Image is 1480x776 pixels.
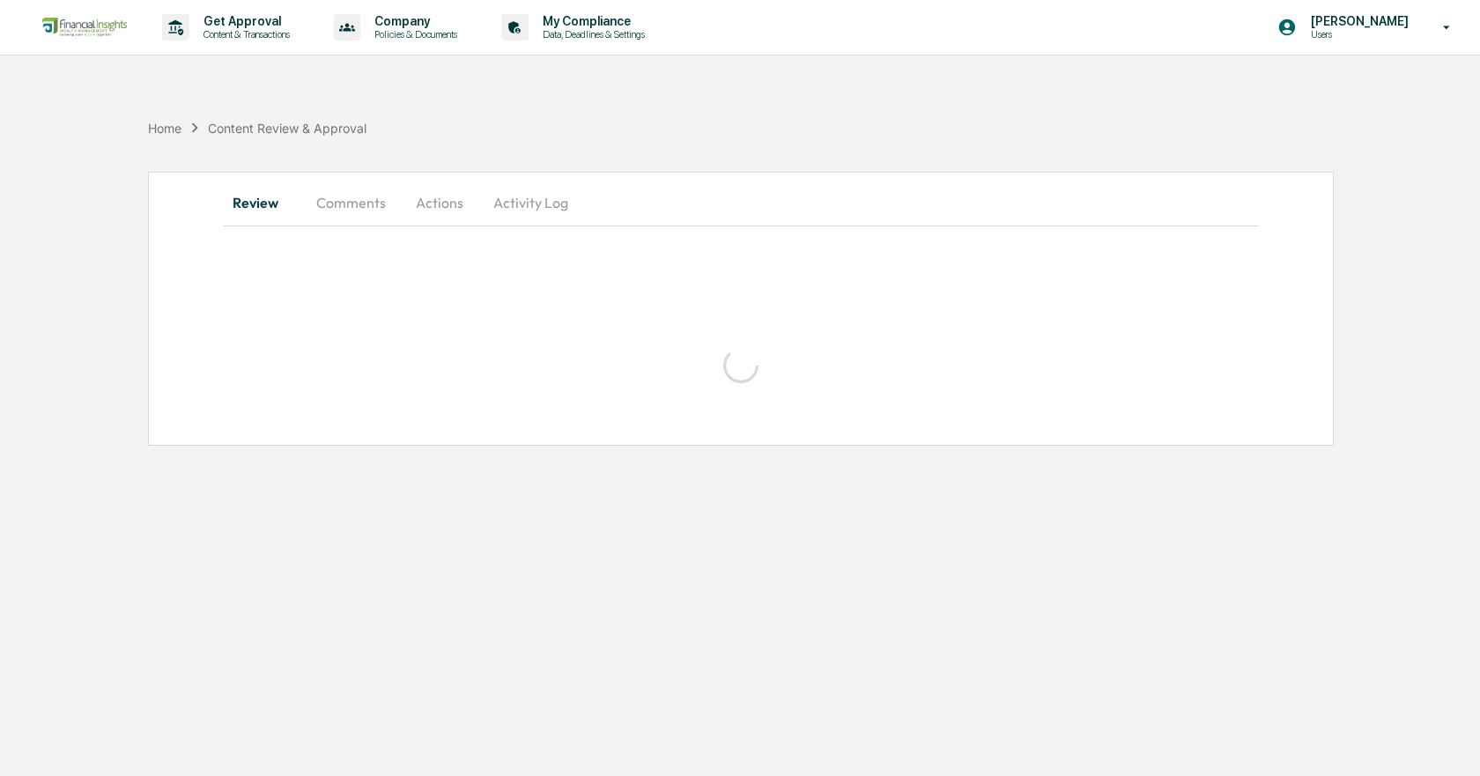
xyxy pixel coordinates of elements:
p: Policies & Documents [360,28,466,41]
button: Actions [400,181,479,224]
p: Get Approval [189,14,299,28]
button: Review [223,181,302,224]
div: Content Review & Approval [208,121,366,136]
div: secondary tabs example [223,181,1259,224]
button: Activity Log [479,181,582,224]
div: Home [148,121,181,136]
p: Users [1297,28,1417,41]
p: Data, Deadlines & Settings [529,28,654,41]
p: [PERSON_NAME] [1297,14,1417,28]
p: My Compliance [529,14,654,28]
p: Content & Transactions [189,28,299,41]
img: logo [42,18,127,37]
button: Comments [302,181,400,224]
p: Company [360,14,466,28]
